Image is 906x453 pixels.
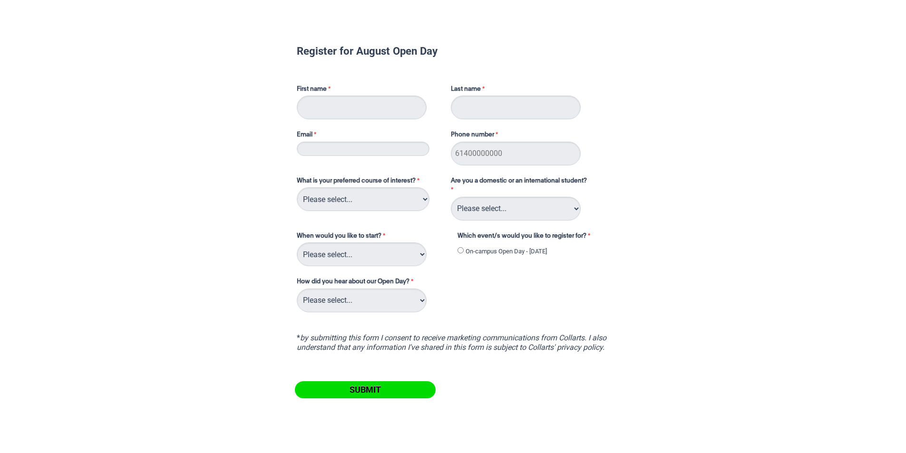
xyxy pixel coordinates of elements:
label: Email [297,130,441,142]
select: When would you like to start? [297,242,427,266]
select: What is your preferred course of interest? [297,187,429,211]
input: Last name [451,96,581,119]
label: On-campus Open Day - [DATE] [466,247,547,256]
input: Email [297,142,429,156]
input: Phone number [451,142,581,165]
input: Submit [295,381,436,398]
h1: Register for August Open Day [297,46,610,56]
label: Last name [451,85,487,96]
input: First name [297,96,427,119]
label: Phone number [451,130,500,142]
i: by submitting this form I consent to receive marketing communications from Collarts. I also under... [297,333,606,352]
label: When would you like to start? [297,231,448,243]
label: How did you hear about our Open Day? [297,277,416,289]
label: What is your preferred course of interest? [297,176,441,188]
label: Which event/s would you like to register for? [458,231,602,243]
select: How did you hear about our Open Day? [297,289,427,312]
span: Are you a domestic or an international student? [451,178,587,184]
select: Are you a domestic or an international student? [451,197,581,221]
label: First name [297,85,441,96]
